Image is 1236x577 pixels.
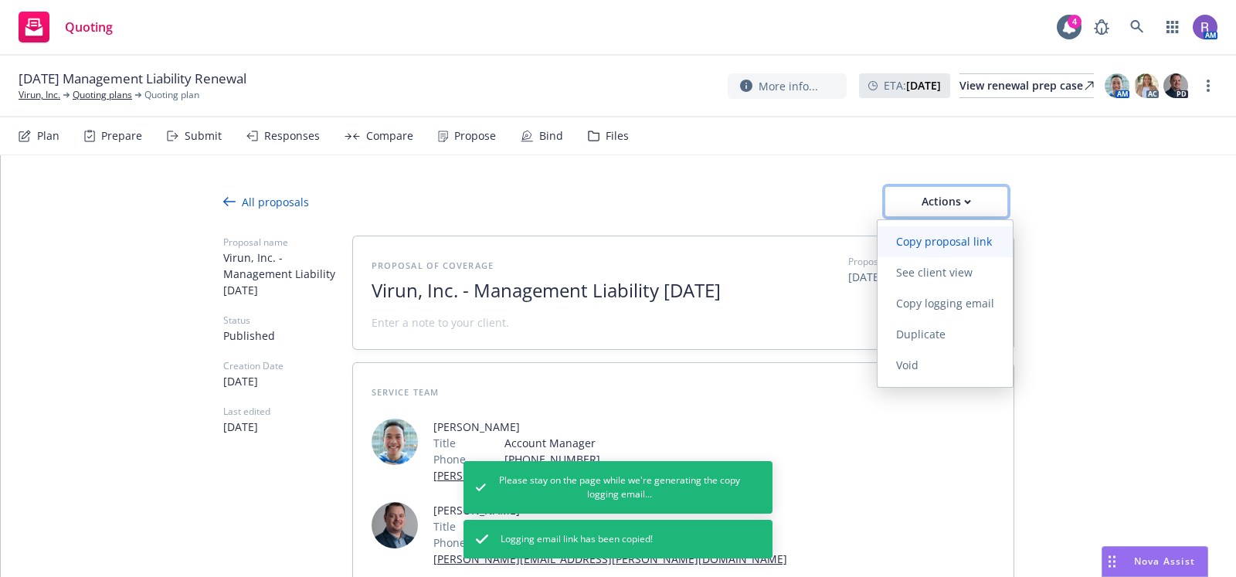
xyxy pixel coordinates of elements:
[372,260,494,271] span: Proposal of coverage
[223,236,352,249] span: Proposal name
[223,328,352,344] span: Published
[1134,555,1195,568] span: Nova Assist
[65,21,113,33] span: Quoting
[433,451,466,467] span: Phone
[372,280,750,302] span: Virun, Inc. - Management Liability [DATE]
[433,535,466,551] span: Phone
[12,5,119,49] a: Quoting
[73,88,132,102] a: Quoting plans
[19,70,246,88] span: [DATE] Management Liability Renewal
[959,73,1094,98] a: View renewal prep case
[372,502,418,548] img: employee photo
[433,502,787,518] span: [PERSON_NAME]
[1122,12,1153,42] a: Search
[433,468,701,483] a: [PERSON_NAME][EMAIL_ADDRESS][DOMAIN_NAME]
[1163,73,1188,98] img: photo
[223,419,352,435] span: [DATE]
[223,405,352,419] span: Last edited
[185,130,222,142] div: Submit
[959,74,1094,97] div: View renewal prep case
[1086,12,1117,42] a: Report a Bug
[606,130,629,142] div: Files
[878,296,1013,311] span: Copy logging email
[433,419,701,435] span: [PERSON_NAME]
[19,88,60,102] a: Virun, Inc.
[1102,547,1122,576] div: Drag to move
[728,73,847,99] button: More info...
[433,518,456,535] span: Title
[433,552,787,566] a: [PERSON_NAME][EMAIL_ADDRESS][PERSON_NAME][DOMAIN_NAME]
[539,130,563,142] div: Bind
[848,269,995,285] span: [DATE]
[884,77,941,93] span: ETA :
[878,358,937,372] span: Void
[1105,73,1129,98] img: photo
[1134,73,1159,98] img: photo
[372,386,439,398] span: Service Team
[498,473,742,501] span: Please stay on the page while we're generating the copy logging email...
[433,435,456,451] span: Title
[878,327,964,341] span: Duplicate
[454,130,496,142] div: Propose
[1193,15,1217,39] img: photo
[223,314,352,328] span: Status
[223,194,309,210] div: All proposals
[264,130,320,142] div: Responses
[1102,546,1208,577] button: Nova Assist
[504,451,701,467] span: [PHONE_NUMBER]
[1157,12,1188,42] a: Switch app
[101,130,142,142] div: Prepare
[37,130,59,142] div: Plan
[144,88,199,102] span: Quoting plan
[759,78,818,94] span: More info...
[885,186,1008,217] button: Actions
[223,373,352,389] span: [DATE]
[1068,15,1081,29] div: 4
[848,255,953,269] span: Proposal expiration date
[366,130,413,142] div: Compare
[223,359,352,373] span: Creation Date
[1199,76,1217,95] a: more
[223,249,352,298] span: Virun, Inc. - Management Liability [DATE]
[878,234,1010,249] span: Copy proposal link
[372,419,418,465] img: employee photo
[906,78,941,93] strong: [DATE]
[501,532,653,546] span: Logging email link has been copied!
[910,187,983,216] div: Actions
[878,265,991,280] span: See client view
[504,435,701,451] span: Account Manager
